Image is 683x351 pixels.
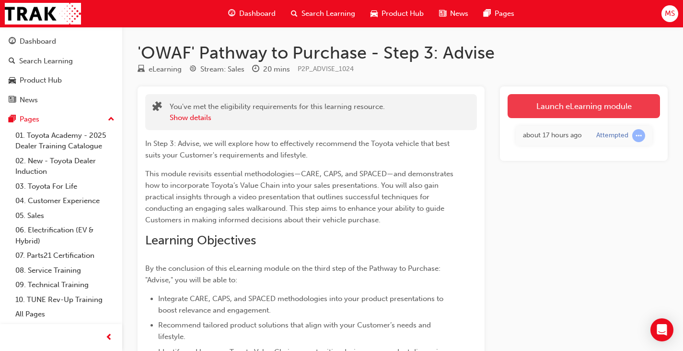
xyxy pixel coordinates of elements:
a: Search Learning [4,52,118,70]
span: In Step 3: Advise, we will explore how to effectively recommend the Toyota vehicle that best suit... [145,139,451,159]
a: 07. Parts21 Certification [12,248,118,263]
span: news-icon [439,8,446,20]
a: 03. Toyota For Life [12,179,118,194]
span: pages-icon [9,115,16,124]
span: target-icon [189,65,197,74]
a: News [4,91,118,109]
span: guage-icon [9,37,16,46]
div: Open Intercom Messenger [650,318,673,341]
button: Pages [4,110,118,128]
span: prev-icon [105,332,113,344]
span: pages-icon [484,8,491,20]
span: Search Learning [301,8,355,19]
span: guage-icon [228,8,235,20]
a: 01. Toyota Academy - 2025 Dealer Training Catalogue [12,128,118,154]
span: car-icon [9,76,16,85]
button: Show details [170,112,211,123]
div: You've met the eligibility requirements for this learning resource. [170,101,385,123]
a: 09. Technical Training [12,278,118,292]
span: Dashboard [239,8,276,19]
span: news-icon [9,96,16,105]
div: Attempted [596,131,628,140]
div: Dashboard [20,36,56,47]
span: search-icon [9,57,15,66]
div: 20 mins [263,64,290,75]
span: By the conclusion of this eLearning module on the third step of the Pathway to Purchase: "Advise,... [145,264,442,284]
a: guage-iconDashboard [220,4,283,24]
div: eLearning [149,64,182,75]
div: Product Hub [20,75,62,86]
a: Launch eLearning module [508,94,660,118]
a: pages-iconPages [476,4,522,24]
div: Stream [189,63,244,75]
span: learningRecordVerb_ATTEMPT-icon [632,129,645,142]
a: search-iconSearch Learning [283,4,363,24]
div: Pages [20,114,39,125]
span: Product Hub [382,8,424,19]
a: 05. Sales [12,208,118,223]
div: Type [138,63,182,75]
span: puzzle-icon [152,102,162,113]
span: clock-icon [252,65,259,74]
span: Integrate CARE, CAPS, and SPACED methodologies into your product presentations to boost relevance... [158,294,445,315]
a: 06. Electrification (EV & Hybrid) [12,223,118,248]
button: MS [661,5,678,22]
div: News [20,95,38,106]
a: Dashboard [4,33,118,50]
a: news-iconNews [431,4,476,24]
span: Pages [495,8,514,19]
span: car-icon [370,8,378,20]
div: Stream: Sales [200,64,244,75]
a: Product Hub [4,72,118,89]
span: News [450,8,468,19]
h1: 'OWAF' Pathway to Purchase - Step 3: Advise [138,42,668,63]
div: Search Learning [19,56,73,67]
a: 10. TUNE Rev-Up Training [12,292,118,307]
span: Recommend tailored product solutions that align with your Customer’s needs and lifestyle. [158,321,433,341]
a: All Pages [12,307,118,322]
div: Wed Aug 20 2025 15:26:16 GMT+1000 (Australian Eastern Standard Time) [523,130,582,141]
span: This module revisits essential methodologies—CARE, CAPS, and SPACED—and demonstrates how to incor... [145,169,455,224]
span: learningResourceType_ELEARNING-icon [138,65,145,74]
img: Trak [5,3,81,24]
a: 04. Customer Experience [12,194,118,208]
a: 02. New - Toyota Dealer Induction [12,154,118,179]
div: Duration [252,63,290,75]
span: up-icon [108,113,115,126]
button: DashboardSearch LearningProduct HubNews [4,31,118,110]
span: Learning resource code [298,65,354,73]
span: Learning Objectives [145,233,256,248]
a: car-iconProduct Hub [363,4,431,24]
a: 08. Service Training [12,263,118,278]
span: MS [665,8,675,19]
span: search-icon [291,8,298,20]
